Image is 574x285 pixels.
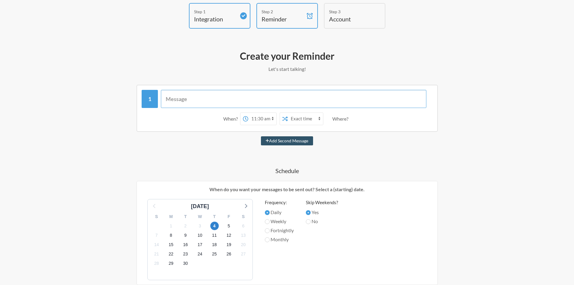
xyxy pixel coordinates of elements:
[196,241,204,249] span: Friday, October 17, 2025
[239,250,248,258] span: Monday, October 27, 2025
[306,199,338,206] label: Skip Weekends?
[265,227,294,234] label: Fortnightly
[141,186,433,193] p: When do you want your messages to be sent out? Select a (starting) date.
[265,236,294,243] label: Monthly
[239,241,248,249] span: Monday, October 20, 2025
[161,90,426,108] input: Message
[265,199,294,206] label: Frequency:
[194,8,236,15] div: Step 1
[149,212,164,221] div: S
[223,112,240,125] div: When?
[306,218,338,225] label: No
[167,222,175,230] span: Wednesday, October 1, 2025
[239,231,248,239] span: Monday, October 13, 2025
[112,65,462,73] p: Let's start talking!
[225,250,233,258] span: Sunday, October 26, 2025
[207,212,222,221] div: T
[167,231,175,239] span: Wednesday, October 8, 2025
[222,212,236,221] div: F
[210,222,219,230] span: Saturday, October 4, 2025
[189,202,212,211] div: [DATE]
[152,259,161,268] span: Tuesday, October 28, 2025
[225,222,233,230] span: Sunday, October 5, 2025
[265,218,294,225] label: Weekly
[181,259,190,268] span: Thursday, October 30, 2025
[225,231,233,239] span: Sunday, October 12, 2025
[261,136,313,145] button: Add Second Message
[112,166,462,175] h4: Schedule
[181,250,190,258] span: Thursday, October 23, 2025
[112,50,462,62] h2: Create your Reminder
[196,231,204,239] span: Friday, October 10, 2025
[262,8,304,15] div: Step 2
[196,222,204,230] span: Friday, October 3, 2025
[152,250,161,258] span: Tuesday, October 21, 2025
[210,241,219,249] span: Saturday, October 18, 2025
[329,15,371,23] h4: Account
[164,212,178,221] div: M
[306,209,338,216] label: Yes
[210,231,219,239] span: Saturday, October 11, 2025
[239,222,248,230] span: Monday, October 6, 2025
[265,219,270,224] input: Weekly
[181,222,190,230] span: Thursday, October 2, 2025
[196,250,204,258] span: Friday, October 24, 2025
[225,241,233,249] span: Sunday, October 19, 2025
[265,237,270,242] input: Monthly
[306,210,311,215] input: Yes
[262,15,304,23] h4: Reminder
[329,8,371,15] div: Step 3
[152,231,161,239] span: Tuesday, October 7, 2025
[265,209,294,216] label: Daily
[332,112,351,125] div: Where?
[181,231,190,239] span: Thursday, October 9, 2025
[265,228,270,233] input: Fortnightly
[236,212,251,221] div: S
[193,212,207,221] div: W
[210,250,219,258] span: Saturday, October 25, 2025
[265,210,270,215] input: Daily
[152,241,161,249] span: Tuesday, October 14, 2025
[178,212,193,221] div: T
[194,15,236,23] h4: Integration
[167,241,175,249] span: Wednesday, October 15, 2025
[167,259,175,268] span: Wednesday, October 29, 2025
[306,219,311,224] input: No
[181,241,190,249] span: Thursday, October 16, 2025
[167,250,175,258] span: Wednesday, October 22, 2025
